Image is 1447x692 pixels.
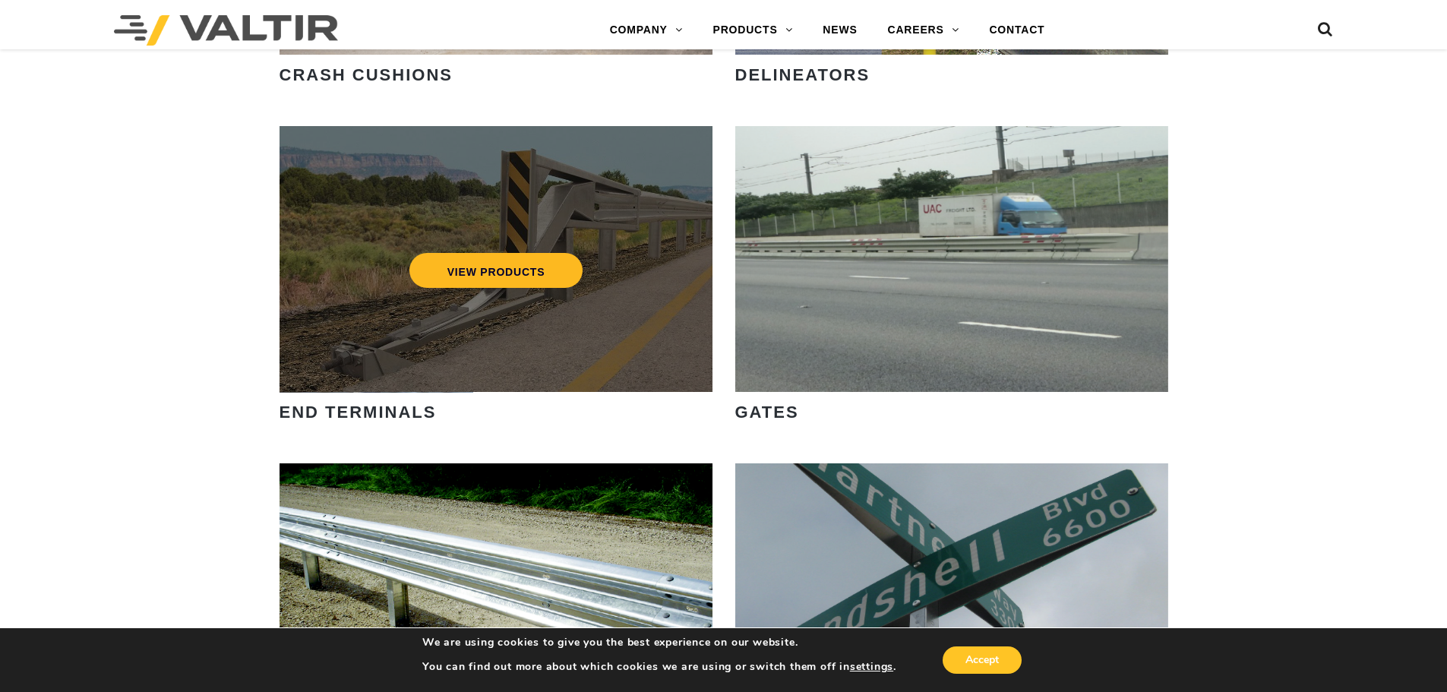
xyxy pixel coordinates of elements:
[943,646,1022,674] button: Accept
[807,15,872,46] a: NEWS
[422,636,896,649] p: We are using cookies to give you the best experience on our website.
[735,403,799,422] strong: GATES
[873,15,975,46] a: CAREERS
[114,15,338,46] img: Valtir
[850,660,893,674] button: settings
[698,15,808,46] a: PRODUCTS
[422,660,896,674] p: You can find out more about which cookies we are using or switch them off in .
[735,65,870,84] strong: DELINEATORS
[280,403,437,422] strong: END TERMINALS
[974,15,1060,46] a: CONTACT
[595,15,698,46] a: COMPANY
[409,253,583,288] a: VIEW PRODUCTS
[280,65,453,84] strong: CRASH CUSHIONS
